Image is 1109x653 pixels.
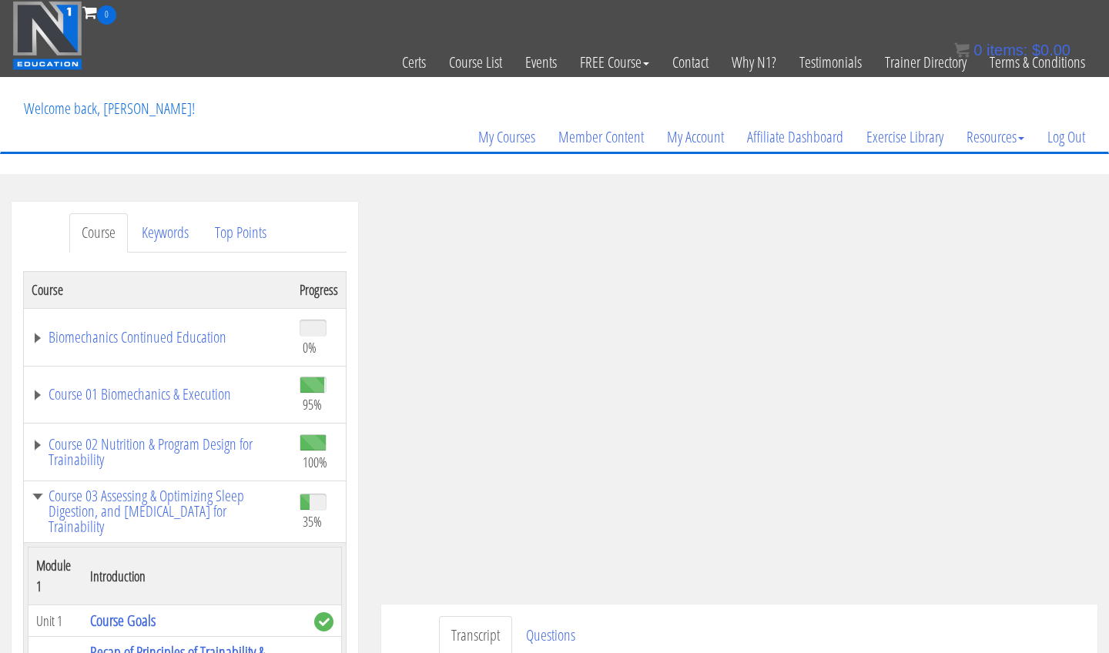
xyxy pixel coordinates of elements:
[28,605,82,637] td: Unit 1
[292,271,347,308] th: Progress
[303,454,327,470] span: 100%
[314,612,333,631] span: complete
[12,1,82,70] img: n1-education
[720,25,788,100] a: Why N1?
[973,42,982,59] span: 0
[32,330,284,345] a: Biomechanics Continued Education
[1036,100,1097,174] a: Log Out
[12,78,206,139] p: Welcome back, [PERSON_NAME]!
[32,488,284,534] a: Course 03 Assessing & Optimizing Sleep Digestion, and [MEDICAL_DATA] for Trainability
[303,339,317,356] span: 0%
[28,548,82,605] th: Module 1
[978,25,1097,100] a: Terms & Conditions
[661,25,720,100] a: Contact
[82,548,307,605] th: Introduction
[69,213,128,253] a: Course
[514,25,568,100] a: Events
[547,100,655,174] a: Member Content
[1032,42,1040,59] span: $
[954,42,1070,59] a: 0 items: $0.00
[90,610,156,631] a: Course Goals
[303,396,322,413] span: 95%
[24,271,293,308] th: Course
[788,25,873,100] a: Testimonials
[97,5,116,25] span: 0
[303,513,322,530] span: 35%
[32,437,284,467] a: Course 02 Nutrition & Program Design for Trainability
[1032,42,1070,59] bdi: 0.00
[873,25,978,100] a: Trainer Directory
[390,25,437,100] a: Certs
[467,100,547,174] a: My Courses
[954,42,970,58] img: icon11.png
[655,100,735,174] a: My Account
[203,213,279,253] a: Top Points
[955,100,1036,174] a: Resources
[129,213,201,253] a: Keywords
[82,2,116,22] a: 0
[735,100,855,174] a: Affiliate Dashboard
[568,25,661,100] a: FREE Course
[437,25,514,100] a: Course List
[855,100,955,174] a: Exercise Library
[32,387,284,402] a: Course 01 Biomechanics & Execution
[987,42,1027,59] span: items:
